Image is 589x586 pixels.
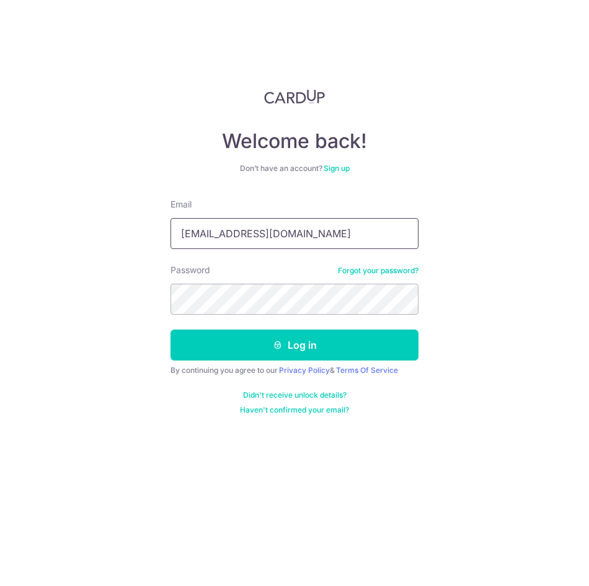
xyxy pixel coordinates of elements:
label: Email [170,198,192,211]
a: Terms Of Service [336,365,398,375]
img: CardUp Logo [264,89,325,104]
input: Enter your Email [170,218,418,249]
label: Password [170,264,210,276]
a: Forgot your password? [338,266,418,276]
a: Privacy Policy [279,365,330,375]
h4: Welcome back! [170,129,418,154]
div: By continuing you agree to our & [170,365,418,375]
button: Log in [170,330,418,361]
a: Sign up [324,164,350,173]
div: Don’t have an account? [170,164,418,173]
a: Haven't confirmed your email? [240,405,349,415]
a: Didn't receive unlock details? [243,390,347,400]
